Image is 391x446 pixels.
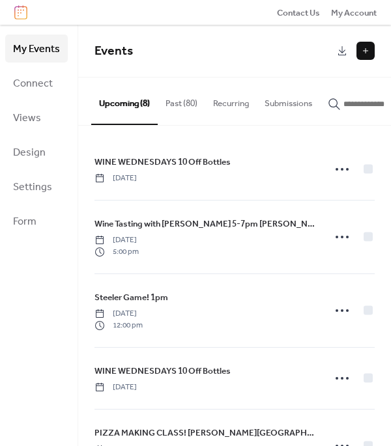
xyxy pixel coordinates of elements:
a: Steeler Game! 1pm [94,290,168,305]
a: PIZZA MAKING CLASS! [PERSON_NAME][GEOGRAPHIC_DATA] [94,426,316,440]
button: Upcoming (8) [91,77,158,124]
span: [DATE] [94,173,137,184]
span: 12:00 pm [94,320,143,331]
span: My Account [331,7,377,20]
span: Connect [13,74,53,94]
button: Past (80) [158,77,205,123]
span: Wine Tasting with [PERSON_NAME] 5-7pm [PERSON_NAME] [94,217,316,230]
span: Contact Us [277,7,320,20]
a: Design [5,138,68,166]
button: Submissions [257,77,320,123]
span: My Events [13,39,60,59]
span: WINE WEDNESDAYS 10 Off Bottles [94,365,231,378]
a: My Events [5,35,68,63]
span: Events [94,39,133,63]
span: Views [13,108,41,128]
span: Design [13,143,46,163]
span: Form [13,212,36,232]
a: Views [5,104,68,132]
span: PIZZA MAKING CLASS! [PERSON_NAME][GEOGRAPHIC_DATA] [94,426,316,439]
span: 5:00 pm [94,246,139,258]
span: [DATE] [94,234,139,246]
span: [DATE] [94,308,143,320]
a: WINE WEDNESDAYS 10 Off Bottles [94,155,231,169]
a: Connect [5,69,68,97]
a: My Account [331,6,377,19]
a: Settings [5,173,68,201]
span: Steeler Game! 1pm [94,291,168,304]
span: Settings [13,177,52,197]
span: [DATE] [94,382,137,393]
span: WINE WEDNESDAYS 10 Off Bottles [94,156,231,169]
a: Form [5,207,68,235]
a: WINE WEDNESDAYS 10 Off Bottles [94,364,231,378]
a: Contact Us [277,6,320,19]
button: Recurring [205,77,257,123]
img: logo [14,5,27,20]
a: Wine Tasting with [PERSON_NAME] 5-7pm [PERSON_NAME] [94,217,316,231]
